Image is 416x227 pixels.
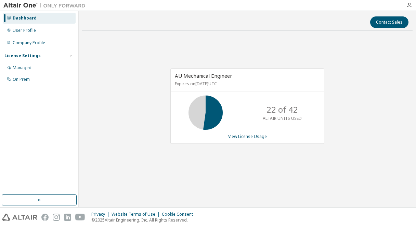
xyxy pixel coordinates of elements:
[53,214,60,221] img: instagram.svg
[370,16,408,28] button: Contact Sales
[13,28,36,33] div: User Profile
[112,212,162,217] div: Website Terms of Use
[91,212,112,217] div: Privacy
[13,77,30,82] div: On Prem
[2,214,37,221] img: altair_logo.svg
[3,2,89,9] img: Altair One
[13,40,45,46] div: Company Profile
[228,134,267,139] a: View License Usage
[4,53,41,59] div: License Settings
[64,214,71,221] img: linkedin.svg
[13,65,31,71] div: Managed
[162,212,197,217] div: Cookie Consent
[263,115,302,121] p: ALTAIR UNITS USED
[91,217,197,223] p: © 2025 Altair Engineering, Inc. All Rights Reserved.
[75,214,85,221] img: youtube.svg
[175,81,318,87] p: Expires on [DATE] UTC
[266,104,298,115] p: 22 of 42
[175,72,232,79] span: AU Mechanical Engineer
[13,15,37,21] div: Dashboard
[41,214,49,221] img: facebook.svg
